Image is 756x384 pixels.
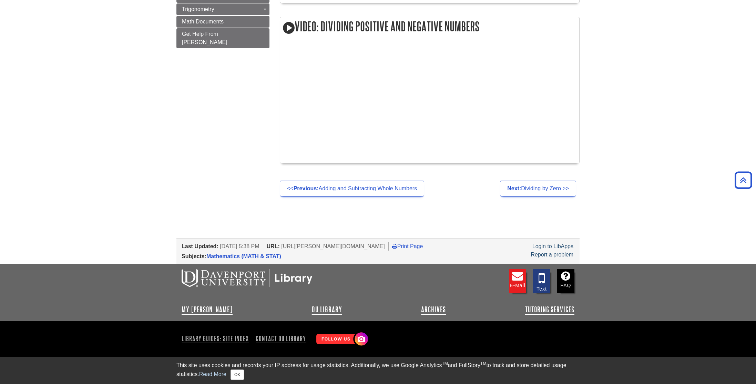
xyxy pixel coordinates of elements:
span: Trigonometry [182,6,214,12]
img: DU Libraries [182,269,313,287]
img: Follow Us! Instagram [313,330,370,349]
a: FAQ [557,269,574,293]
a: Get Help From [PERSON_NAME] [176,28,269,48]
a: Back to Top [732,175,754,185]
a: Math Documents [176,16,269,28]
a: DU Library [312,305,342,314]
span: URL: [267,243,280,249]
span: Last Updated: [182,243,218,249]
span: Subjects: [182,253,206,259]
sup: TM [442,361,448,366]
a: Tutoring Services [525,305,574,314]
a: Mathematics (MATH & STAT) [206,253,281,259]
sup: TM [480,361,486,366]
a: Read More [199,371,226,377]
span: Math Documents [182,19,224,24]
a: Trigonometry [176,3,269,15]
span: [DATE] 5:38 PM [220,243,259,249]
h2: Video: Dividing Positive and Negative Numbers [280,17,579,37]
strong: Previous: [294,185,319,191]
a: Print Page [392,243,423,249]
a: Login to LibApps [532,243,573,249]
span: [URL][PERSON_NAME][DOMAIN_NAME] [281,243,385,249]
a: <<Previous:Adding and Subtracting Whole Numbers [280,181,424,196]
a: Text [533,269,550,293]
a: Library Guides: Site Index [182,333,252,344]
a: My [PERSON_NAME] [182,305,233,314]
a: Report a problem [531,252,573,257]
span: Get Help From [PERSON_NAME] [182,31,227,45]
a: Archives [421,305,446,314]
a: Next:Dividing by Zero >> [500,181,576,196]
a: Contact DU Library [253,333,309,344]
iframe: YouTube video player [284,48,477,156]
i: Print Page [392,243,397,249]
strong: Next: [507,185,521,191]
button: Close [231,370,244,380]
div: This site uses cookies and records your IP address for usage statistics. Additionally, we use Goo... [176,361,580,380]
a: E-mail [509,269,526,293]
